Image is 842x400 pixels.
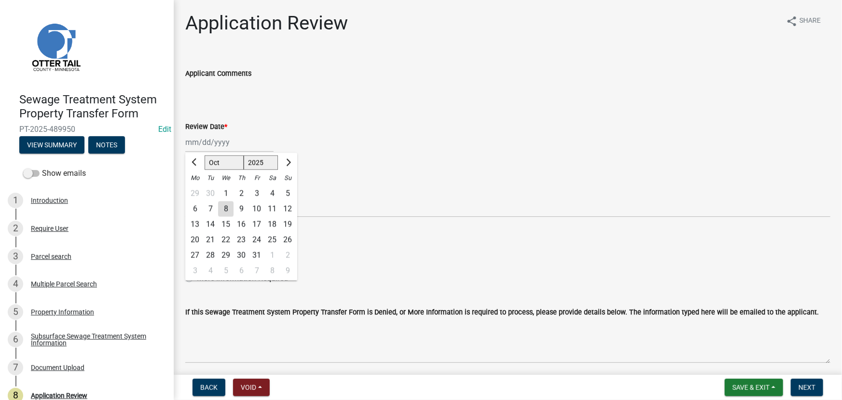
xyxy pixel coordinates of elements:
[187,217,203,232] div: 13
[218,171,234,186] div: We
[249,263,264,279] div: 7
[800,15,821,27] span: Share
[203,248,218,263] div: Tuesday, October 28, 2025
[280,186,295,201] div: 5
[264,217,280,232] div: Saturday, October 18, 2025
[732,384,770,391] span: Save & Exit
[203,248,218,263] div: 28
[31,253,71,260] div: Parcel search
[786,15,798,27] i: share
[189,155,201,171] button: Previous month
[234,171,249,186] div: Th
[203,201,218,217] div: 7
[233,379,270,396] button: Void
[282,155,293,171] button: Next month
[249,186,264,201] div: 3
[234,201,249,217] div: Thursday, October 9, 2025
[200,384,218,391] span: Back
[88,136,125,154] button: Notes
[234,232,249,248] div: 23
[187,171,203,186] div: Mo
[187,232,203,248] div: 20
[205,156,244,170] select: Select month
[280,171,295,186] div: Su
[264,263,280,279] div: 8
[249,171,264,186] div: Fr
[218,232,234,248] div: Wednesday, October 22, 2025
[264,201,280,217] div: Saturday, October 11, 2025
[280,186,295,201] div: Sunday, October 5, 2025
[203,263,218,279] div: Tuesday, November 4, 2025
[8,276,23,292] div: 4
[249,201,264,217] div: Friday, October 10, 2025
[218,201,234,217] div: Wednesday, October 8, 2025
[187,201,203,217] div: 6
[249,217,264,232] div: Friday, October 17, 2025
[8,332,23,347] div: 6
[185,12,348,35] h1: Application Review
[280,201,295,217] div: 12
[249,248,264,263] div: Friday, October 31, 2025
[264,217,280,232] div: 18
[31,364,84,371] div: Document Upload
[8,249,23,264] div: 3
[280,263,295,279] div: 9
[234,201,249,217] div: 9
[264,201,280,217] div: 11
[234,217,249,232] div: Thursday, October 16, 2025
[218,217,234,232] div: Wednesday, October 15, 2025
[218,217,234,232] div: 15
[8,360,23,375] div: 7
[249,201,264,217] div: 10
[218,248,234,263] div: Wednesday, October 29, 2025
[203,232,218,248] div: 21
[187,186,203,201] div: 29
[249,248,264,263] div: 31
[185,132,274,152] input: mm/dd/yyyy
[249,217,264,232] div: 17
[234,186,249,201] div: 2
[187,248,203,263] div: Monday, October 27, 2025
[264,248,280,263] div: Saturday, November 1, 2025
[234,217,249,232] div: 16
[778,12,828,30] button: shareShare
[725,379,783,396] button: Save & Exit
[264,232,280,248] div: Saturday, October 25, 2025
[187,248,203,263] div: 27
[218,186,234,201] div: 1
[31,333,158,346] div: Subsurface Sewage Treatment System Information
[280,217,295,232] div: Sunday, October 19, 2025
[249,232,264,248] div: Friday, October 24, 2025
[234,248,249,263] div: 30
[19,93,166,121] h4: Sewage Treatment System Property Transfer Form
[187,201,203,217] div: Monday, October 6, 2025
[23,168,86,179] label: Show emails
[280,248,295,263] div: 2
[264,171,280,186] div: Sa
[264,186,280,201] div: 4
[187,263,203,279] div: 3
[234,263,249,279] div: 6
[8,193,23,208] div: 1
[19,136,84,154] button: View Summary
[88,142,125,149] wm-modal-confirm: Notes
[31,309,94,315] div: Property Information
[8,221,23,236] div: 2
[264,263,280,279] div: Saturday, November 8, 2025
[218,248,234,263] div: 29
[203,232,218,248] div: Tuesday, October 21, 2025
[280,201,295,217] div: Sunday, October 12, 2025
[185,309,819,316] label: If this Sewage Treatment System Property Transfer Form is Denied, or More Information is required...
[203,186,218,201] div: 30
[19,125,154,134] span: PT-2025-489950
[158,125,171,134] a: Edit
[203,171,218,186] div: Tu
[218,263,234,279] div: 5
[234,232,249,248] div: Thursday, October 23, 2025
[203,217,218,232] div: Tuesday, October 14, 2025
[203,201,218,217] div: Tuesday, October 7, 2025
[280,263,295,279] div: Sunday, November 9, 2025
[158,125,171,134] wm-modal-confirm: Edit Application Number
[249,263,264,279] div: Friday, November 7, 2025
[187,232,203,248] div: Monday, October 20, 2025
